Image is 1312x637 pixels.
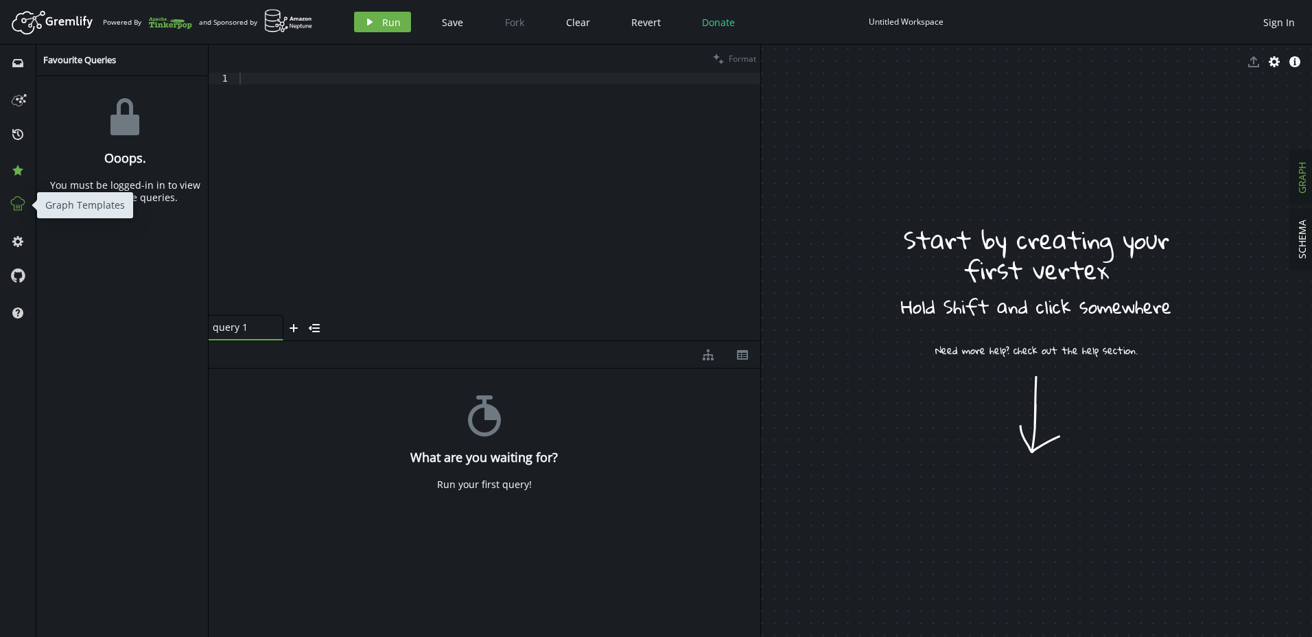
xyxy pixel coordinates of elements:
[505,16,524,29] span: Fork
[442,16,463,29] span: Save
[354,12,411,32] button: Run
[264,9,313,33] img: AWS Neptune
[37,192,133,218] div: Graph Templates
[1296,162,1309,194] span: GRAPH
[566,16,590,29] span: Clear
[494,12,535,32] button: Fork
[1256,12,1302,32] button: Sign In
[692,12,745,32] button: Donate
[103,10,192,34] div: Powered By
[621,12,671,32] button: Revert
[199,9,313,35] div: and Sponsored by
[43,54,116,66] span: Favourite Queries
[1263,16,1295,29] span: Sign In
[209,73,237,84] div: 1
[382,16,401,29] span: Run
[556,12,600,32] button: Clear
[410,450,558,465] h4: What are you waiting for?
[869,16,944,27] div: Untitled Workspace
[213,321,268,334] span: query 1
[631,16,661,29] span: Revert
[432,12,473,32] button: Save
[709,45,760,73] button: Format
[702,16,735,29] span: Donate
[104,151,146,165] h4: Ooops.
[729,53,756,65] span: Format
[1296,220,1309,259] span: SCHEMA
[437,478,532,491] div: Run your first query!
[43,179,207,204] div: You must be logged-in in to view your favourite queries.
